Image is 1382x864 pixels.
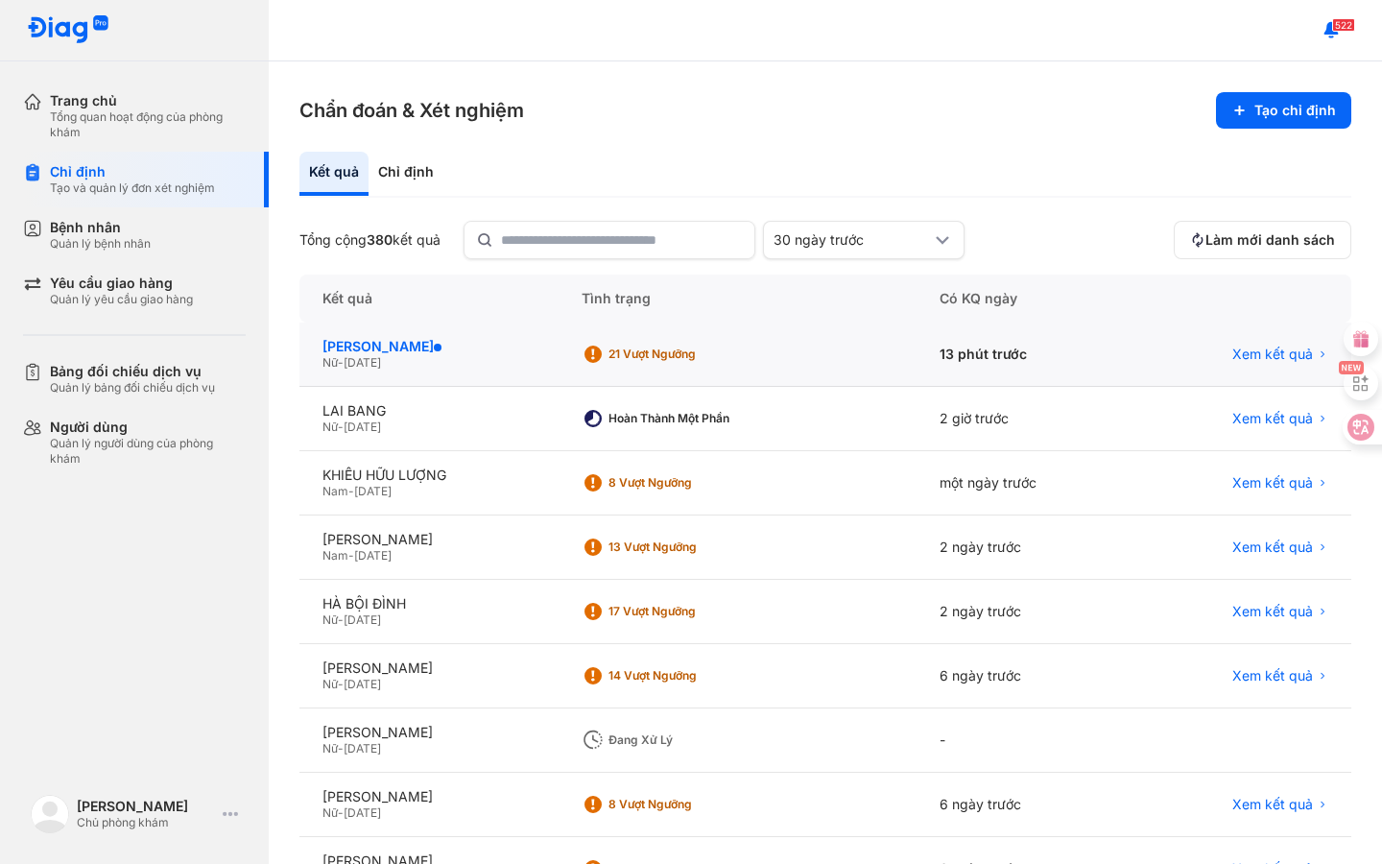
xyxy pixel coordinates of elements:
[322,805,338,820] span: Nữ
[369,152,443,196] div: Chỉ định
[1174,221,1351,259] button: Làm mới danh sách
[299,97,524,124] h3: Chẩn đoán & Xét nghiệm
[77,815,215,830] div: Chủ phòng khám
[322,338,536,355] div: [PERSON_NAME]
[608,475,762,491] div: 8 Vượt ngưỡng
[1216,92,1351,129] button: Tạo chỉ định
[344,805,381,820] span: [DATE]
[50,380,215,396] div: Quản lý bảng đối chiếu dịch vụ
[344,612,381,627] span: [DATE]
[1232,539,1313,556] span: Xem kết quả
[1232,796,1313,813] span: Xem kết quả
[348,548,354,563] span: -
[50,219,151,236] div: Bệnh nhân
[917,644,1134,708] div: 6 ngày trước
[354,484,392,498] span: [DATE]
[608,732,762,748] div: Đang xử lý
[322,612,338,627] span: Nữ
[608,347,762,362] div: 21 Vượt ngưỡng
[50,292,193,307] div: Quản lý yêu cầu giao hàng
[1232,667,1313,684] span: Xem kết quả
[338,677,344,691] span: -
[322,402,536,420] div: LAI BANG
[348,484,354,498] span: -
[608,668,762,684] div: 14 Vượt ngưỡng
[338,805,344,820] span: -
[50,436,246,467] div: Quản lý người dùng của phòng khám
[299,275,559,323] div: Kết quả
[344,420,381,434] span: [DATE]
[322,548,348,563] span: Nam
[50,109,246,140] div: Tổng quan hoạt động của phòng khám
[608,604,762,619] div: 17 Vượt ngưỡng
[322,677,338,691] span: Nữ
[917,387,1134,451] div: 2 giờ trước
[322,420,338,434] span: Nữ
[299,231,441,249] div: Tổng cộng kết quả
[322,484,348,498] span: Nam
[1232,410,1313,427] span: Xem kết quả
[917,323,1134,387] div: 13 phút trước
[917,773,1134,837] div: 6 ngày trước
[322,660,536,677] div: [PERSON_NAME]
[338,420,344,434] span: -
[322,741,338,756] span: Nữ
[77,798,215,815] div: [PERSON_NAME]
[322,355,338,370] span: Nữ
[50,92,246,109] div: Trang chủ
[1332,18,1355,32] span: 522
[917,516,1134,580] div: 2 ngày trước
[917,275,1134,323] div: Có KQ ngày
[50,419,246,436] div: Người dùng
[1232,603,1313,620] span: Xem kết quả
[27,15,109,45] img: logo
[338,612,344,627] span: -
[344,355,381,370] span: [DATE]
[338,741,344,756] span: -
[559,275,916,323] div: Tình trạng
[322,531,536,548] div: [PERSON_NAME]
[917,451,1134,516] div: một ngày trước
[917,708,1134,773] div: -
[322,724,536,741] div: [PERSON_NAME]
[608,540,762,555] div: 13 Vượt ngưỡng
[322,595,536,612] div: HÀ BỘI ĐÌNH
[50,236,151,252] div: Quản lý bệnh nhân
[299,152,369,196] div: Kết quả
[608,797,762,812] div: 8 Vượt ngưỡng
[1205,231,1335,249] span: Làm mới danh sách
[354,548,392,563] span: [DATE]
[50,180,215,196] div: Tạo và quản lý đơn xét nghiệm
[774,231,931,249] div: 30 ngày trước
[31,795,69,833] img: logo
[50,163,215,180] div: Chỉ định
[367,231,393,248] span: 380
[1232,346,1313,363] span: Xem kết quả
[344,741,381,756] span: [DATE]
[322,467,536,484] div: KHIẾU HỮU LƯỢNG
[338,355,344,370] span: -
[917,580,1134,644] div: 2 ngày trước
[1232,474,1313,492] span: Xem kết quả
[50,363,215,380] div: Bảng đối chiếu dịch vụ
[344,677,381,691] span: [DATE]
[322,788,536,805] div: [PERSON_NAME]
[608,411,762,426] div: Hoàn thành một phần
[50,275,193,292] div: Yêu cầu giao hàng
